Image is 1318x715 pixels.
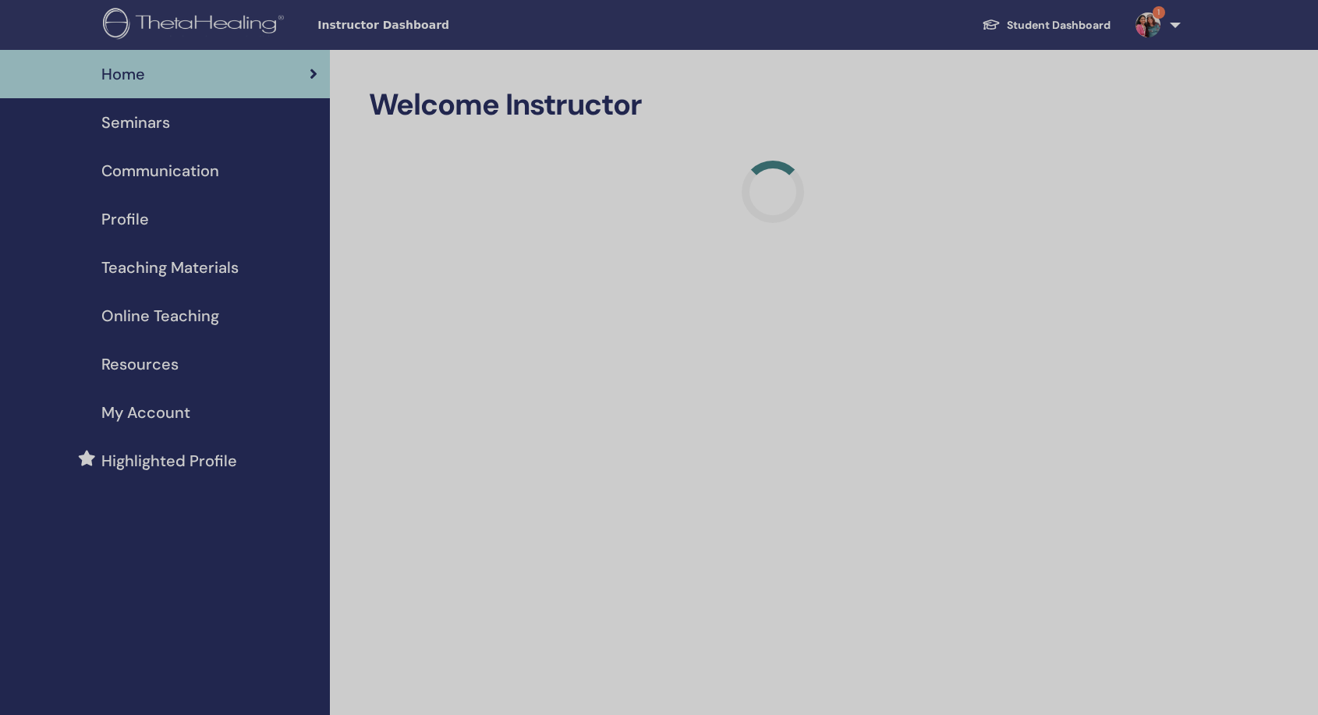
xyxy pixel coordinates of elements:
[101,207,149,231] span: Profile
[369,87,1178,123] h2: Welcome Instructor
[101,449,237,473] span: Highlighted Profile
[317,17,551,34] span: Instructor Dashboard
[982,18,1001,31] img: graduation-cap-white.svg
[101,256,239,279] span: Teaching Materials
[969,11,1123,40] a: Student Dashboard
[101,352,179,376] span: Resources
[1153,6,1165,19] span: 1
[103,8,289,43] img: logo.png
[101,111,170,134] span: Seminars
[1136,12,1160,37] img: default.jpg
[101,304,219,327] span: Online Teaching
[101,401,190,424] span: My Account
[101,62,145,86] span: Home
[101,159,219,182] span: Communication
